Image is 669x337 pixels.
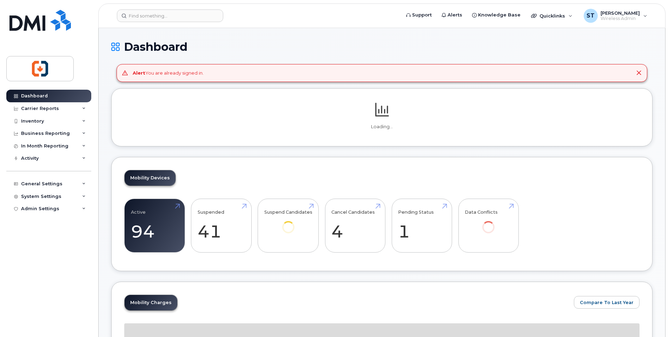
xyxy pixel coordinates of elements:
a: Suspend Candidates [264,202,312,243]
p: Loading... [124,124,640,130]
span: Compare To Last Year [580,299,634,306]
div: You are already signed in. [133,70,204,76]
a: Data Conflicts [465,202,512,243]
a: Mobility Devices [125,170,175,186]
h1: Dashboard [111,41,653,53]
a: Active 94 [131,202,178,249]
a: Mobility Charges [125,295,177,310]
a: Suspended 41 [198,202,245,249]
strong: Alert [133,70,145,76]
a: Pending Status 1 [398,202,445,249]
a: Cancel Candidates 4 [331,202,379,249]
button: Compare To Last Year [574,296,640,309]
